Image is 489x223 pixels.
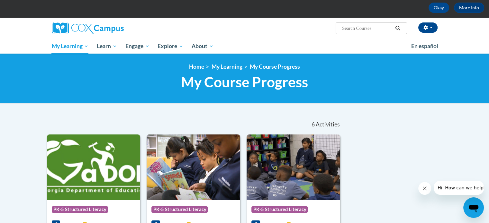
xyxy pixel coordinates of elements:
[121,39,154,54] a: Engage
[393,24,403,32] button: Search
[93,39,121,54] a: Learn
[158,42,183,50] span: Explore
[247,134,340,200] img: Course Logo
[47,134,140,200] img: Course Logo
[97,42,117,50] span: Learn
[212,63,242,70] a: My Learning
[52,206,108,213] span: PK-5 Structured Literacy
[4,4,52,10] span: Hi. How can we help?
[251,206,308,213] span: PK-5 Structured Literacy
[429,3,449,13] button: Okay
[411,43,438,49] span: En español
[192,42,213,50] span: About
[151,206,208,213] span: PK-5 Structured Literacy
[48,39,93,54] a: My Learning
[147,134,240,200] img: Course Logo
[463,197,484,218] iframe: Button to launch messaging window
[52,22,124,34] img: Cox Campus
[187,39,218,54] a: About
[454,3,484,13] a: More Info
[52,22,174,34] a: Cox Campus
[189,63,204,70] a: Home
[341,24,393,32] input: Search Courses
[311,121,314,128] span: 6
[125,42,149,50] span: Engage
[407,39,442,53] a: En español
[434,181,484,195] iframe: Message from company
[42,39,447,54] div: Main menu
[51,42,88,50] span: My Learning
[153,39,187,54] a: Explore
[418,182,431,195] iframe: Close message
[250,63,300,70] a: My Course Progress
[181,73,308,90] span: My Course Progress
[316,121,340,128] span: Activities
[418,22,438,33] button: Account Settings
